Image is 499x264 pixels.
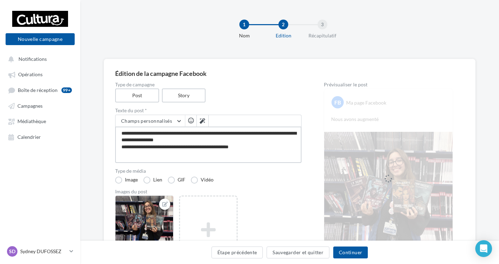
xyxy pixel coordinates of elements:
[4,68,76,80] a: Opérations
[4,115,76,127] a: Médiathèque
[18,87,58,93] span: Boîte de réception
[4,84,76,97] a: Boîte de réception99+
[17,134,41,140] span: Calendrier
[121,118,172,124] span: Champs personnalisés
[143,177,162,184] label: Lien
[9,248,15,255] span: SD
[4,130,76,143] a: Calendrier
[115,108,301,113] label: Texte du post *
[267,247,329,258] button: Sauvegarder et quitter
[6,245,75,258] a: SD Sydney DUFOSSEZ
[239,20,249,29] div: 1
[116,115,185,127] button: Champs personnalisés
[17,119,46,124] span: Médiathèque
[331,116,446,123] p: Nous avons augmenté
[333,247,368,258] button: Continuer
[18,56,47,62] span: Notifications
[61,87,72,93] div: 99+
[18,72,43,78] span: Opérations
[168,177,185,184] label: GIF
[278,20,288,29] div: 2
[191,177,214,184] label: Vidéo
[20,248,67,255] p: Sydney DUFOSSEZ
[346,99,386,106] div: Ma page Facebook
[115,88,159,102] label: Post
[162,88,206,102] label: Story
[318,20,327,29] div: 3
[222,32,267,39] div: Nom
[6,33,75,45] button: Nouvelle campagne
[4,52,73,65] button: Notifications
[324,82,453,87] div: Prévisualiser le post
[211,247,263,258] button: Étape précédente
[332,96,344,108] div: FB
[115,82,301,87] label: Type de campagne
[115,177,138,184] label: Image
[475,240,492,257] div: Open Intercom Messenger
[115,70,464,77] div: Édition de la campagne Facebook
[261,32,306,39] div: Edition
[4,99,76,112] a: Campagnes
[115,169,301,173] label: Type de média
[115,189,301,194] div: Images du post
[17,103,43,109] span: Campagnes
[300,32,345,39] div: Récapitulatif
